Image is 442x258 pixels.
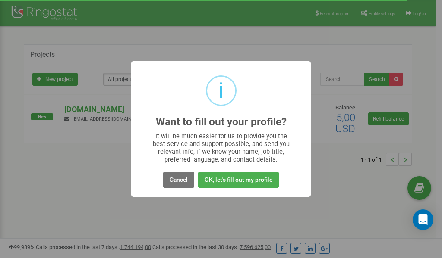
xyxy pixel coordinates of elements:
[156,116,287,128] h2: Want to fill out your profile?
[218,77,224,105] div: i
[163,172,194,188] button: Cancel
[198,172,279,188] button: OK, let's fill out my profile
[148,132,294,163] div: It will be much easier for us to provide you the best service and support possible, and send you ...
[413,209,433,230] div: Open Intercom Messenger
